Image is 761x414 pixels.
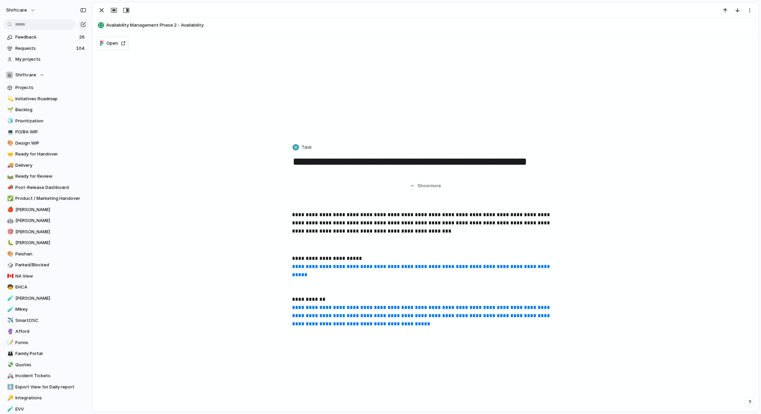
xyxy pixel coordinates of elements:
a: My projects [3,54,89,64]
div: 🇨🇦NA View [3,271,89,281]
a: 👪Family Portal [3,349,89,359]
a: 💻PO/BA WIP [3,127,89,137]
span: My projects [15,56,86,63]
div: 🧪 [7,405,12,413]
div: ⬇️Export View for Daily report [3,382,89,392]
div: 🛤️Ready for Review [3,171,89,181]
a: 🌱Backlog [3,105,89,115]
span: Availability Management Phase 2 - Availability [106,22,755,29]
button: Open [97,36,129,50]
div: 🔑Integrations [3,393,89,403]
button: 🎯 [6,228,13,235]
div: 🧒 [7,283,12,291]
div: 🎨 [7,139,12,147]
button: ⬇️ [6,384,13,390]
button: 🔮 [6,328,13,335]
button: Showmore [292,180,559,192]
button: 🚑 [6,372,13,379]
span: [PERSON_NAME] [15,206,86,213]
span: Design WIP [15,140,86,147]
div: 💻 [7,128,12,136]
span: Ready for Review [15,173,86,180]
a: 🎯[PERSON_NAME] [3,227,89,237]
button: 🧒 [6,284,13,291]
div: 🌱 [7,106,12,114]
div: 🔮 [7,328,12,336]
span: EHCA [15,284,86,291]
span: Initiatives Roadmap [15,95,86,102]
button: Task [291,143,314,152]
span: [PERSON_NAME] [15,295,86,302]
div: ✅ [7,195,12,203]
span: Show [418,182,430,189]
span: SmartOSC [15,317,86,324]
span: more [430,182,441,189]
div: 🧊Prioritization [3,116,89,126]
button: 📝 [6,339,13,346]
button: 🤝 [6,151,13,158]
div: 🤖[PERSON_NAME] [3,216,89,226]
button: 💸 [6,361,13,368]
a: 🐛[PERSON_NAME] [3,238,89,248]
span: Incident Tickets [15,372,86,379]
a: Requests104 [3,43,89,54]
div: 💫 [7,95,12,103]
button: 🔑 [6,395,13,401]
div: 🎨Design WIP [3,138,89,148]
div: 🤝Ready for Handover [3,149,89,159]
a: ✅Product / Marketing Handover [3,193,89,204]
span: Ready for Handover [15,151,86,158]
a: 🧪[PERSON_NAME] [3,293,89,304]
span: Backlog [15,106,86,113]
div: 🐛 [7,239,12,247]
div: 🎲Parked/Blocked [3,260,89,270]
div: ✈️SmartOSC [3,315,89,326]
div: 🤖 [7,217,12,225]
span: [PERSON_NAME] [15,239,86,246]
div: 🎨 [7,250,12,258]
span: Product / Marketing Handover [15,195,86,202]
span: 104 [76,45,86,52]
div: 🎯 [7,228,12,236]
button: 🧪 [6,306,13,313]
a: 🧒EHCA [3,282,89,292]
button: ✅ [6,195,13,202]
button: 🚚 [6,162,13,169]
div: 🎲 [7,261,12,269]
span: Projects [15,84,86,91]
a: 🚚Delivery [3,160,89,171]
button: 💫 [6,95,13,102]
a: 💫Initiatives Roadmap [3,94,89,104]
span: Afford [15,328,86,335]
button: 🤖 [6,217,13,224]
a: 💸Quotes [3,360,89,370]
button: 🐛 [6,239,13,246]
a: 🎨Peishan [3,249,89,259]
div: 🚑 [7,372,12,380]
button: 🍎 [6,206,13,213]
span: Family Portal [15,350,86,357]
a: 🧪Mikey [3,304,89,314]
button: 🧪 [6,406,13,413]
div: 🧊 [7,117,12,125]
button: 🎨 [6,251,13,257]
button: 🌱 [6,106,13,113]
div: 💸 [7,361,12,369]
a: 📝Forms [3,338,89,348]
div: 🤝 [7,150,12,158]
button: 💻 [6,129,13,135]
span: Quotes [15,361,86,368]
a: 🚑Incident Tickets [3,371,89,381]
span: NA View [15,273,86,280]
div: 🔮Afford [3,326,89,337]
span: Post-Release Dashboard [15,184,86,191]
